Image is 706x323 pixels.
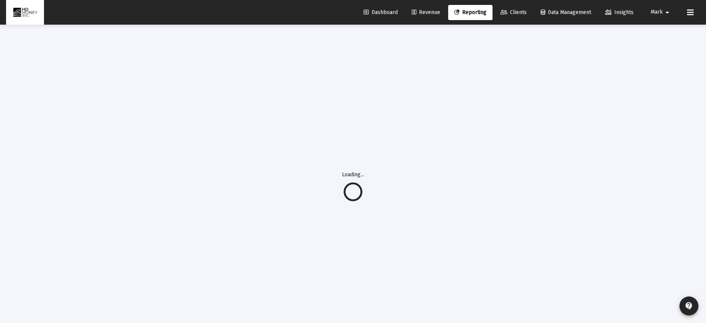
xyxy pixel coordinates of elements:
button: Mark [642,5,681,20]
mat-icon: contact_support [684,301,693,310]
span: Clients [500,9,527,16]
span: Insights [605,9,634,16]
span: Dashboard [364,9,398,16]
a: Clients [494,5,533,20]
a: Data Management [535,5,597,20]
a: Dashboard [358,5,404,20]
a: Insights [599,5,640,20]
span: Mark [651,9,663,16]
a: Reporting [448,5,493,20]
span: Data Management [541,9,591,16]
img: Dashboard [12,5,38,20]
span: Reporting [454,9,486,16]
span: Revenue [412,9,440,16]
mat-icon: arrow_drop_down [663,5,672,20]
a: Revenue [406,5,446,20]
